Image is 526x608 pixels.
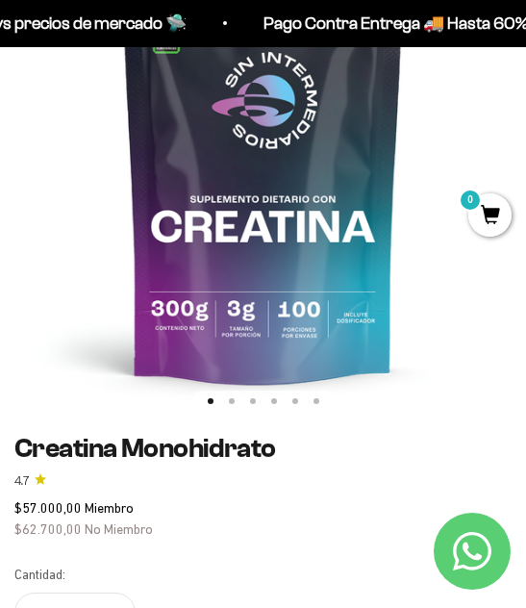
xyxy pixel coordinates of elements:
[14,521,82,537] span: $62.700,00
[14,500,82,516] span: $57.000,00
[468,206,512,227] a: 0
[14,471,512,490] a: 4.74.7 de 5.0 estrellas
[14,564,65,585] label: Cantidad:
[85,500,134,516] span: Miembro
[85,521,153,537] span: No Miembro
[14,434,512,464] h1: Creatina Monohidrato
[14,471,29,490] span: 4.7
[459,189,482,212] mark: 0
